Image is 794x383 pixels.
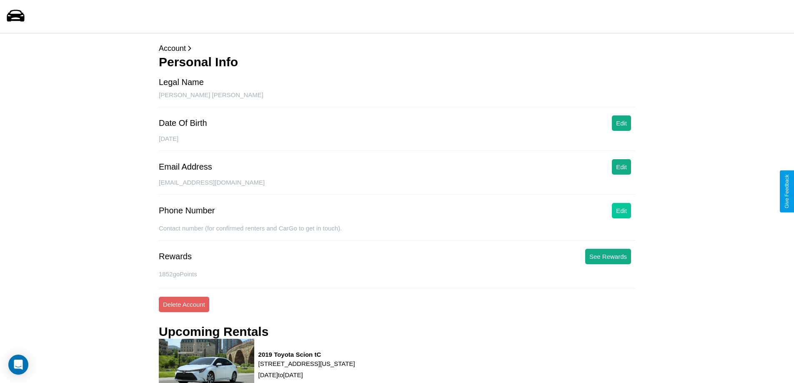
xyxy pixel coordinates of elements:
button: See Rewards [585,249,631,264]
button: Edit [612,115,631,131]
div: Date Of Birth [159,118,207,128]
button: Delete Account [159,297,209,312]
p: [DATE] to [DATE] [258,369,355,380]
h3: Upcoming Rentals [159,325,268,339]
div: Contact number (for confirmed renters and CarGo to get in touch). [159,225,635,240]
h3: Personal Info [159,55,635,69]
div: [EMAIL_ADDRESS][DOMAIN_NAME] [159,179,635,195]
p: Account [159,42,635,55]
div: Legal Name [159,78,204,87]
button: Edit [612,203,631,218]
h3: 2019 Toyota Scion tC [258,351,355,358]
div: Give Feedback [784,175,790,208]
p: [STREET_ADDRESS][US_STATE] [258,358,355,369]
p: 1852 goPoints [159,268,635,280]
div: Rewards [159,252,192,261]
button: Edit [612,159,631,175]
div: [DATE] [159,135,635,151]
div: Email Address [159,162,212,172]
div: [PERSON_NAME] [PERSON_NAME] [159,91,635,107]
div: Open Intercom Messenger [8,355,28,375]
div: Phone Number [159,206,215,215]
